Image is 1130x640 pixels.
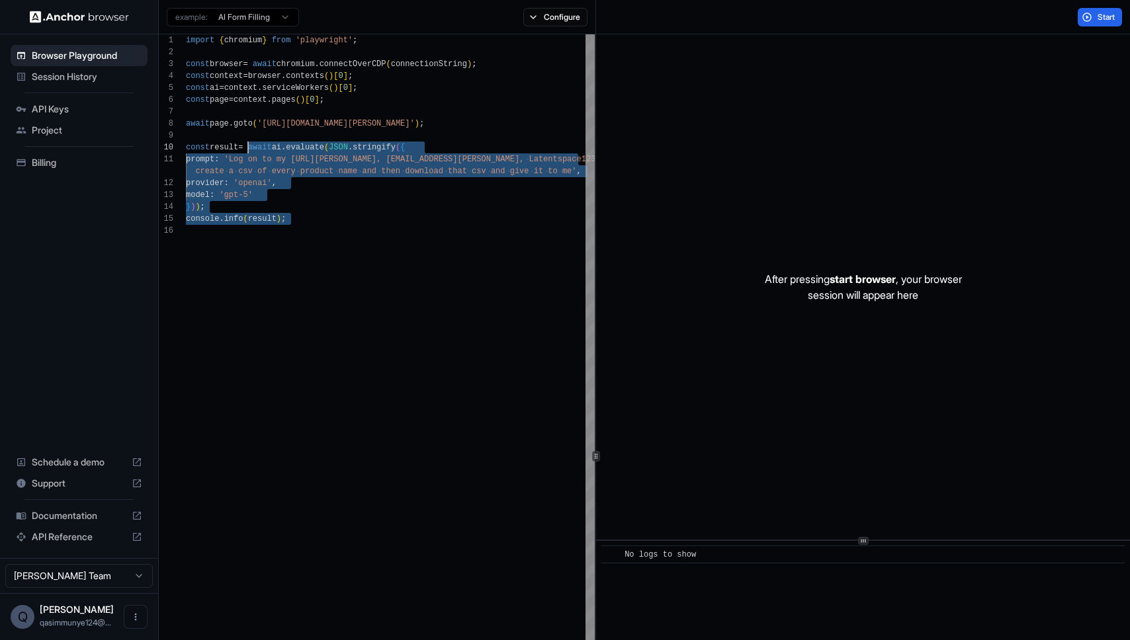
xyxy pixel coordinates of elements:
[210,60,243,69] span: browser
[333,71,338,81] span: [
[32,456,126,469] span: Schedule a demo
[229,95,234,104] span: =
[577,167,582,176] span: ,
[219,214,224,223] span: .
[562,155,662,164] span: pace123!!!. ask it to
[200,202,205,212] span: ;
[248,71,281,81] span: browser
[262,83,329,93] span: serviceWorkers
[186,202,191,212] span: }
[186,143,210,152] span: const
[195,202,200,212] span: )
[30,11,129,23] img: Anchor Logo
[186,190,210,200] span: model
[210,95,229,104] span: page
[11,152,148,173] div: Billing
[419,119,424,128] span: ;
[186,60,210,69] span: const
[210,83,219,93] span: ai
[11,120,148,141] div: Project
[159,225,173,237] div: 16
[1078,8,1122,26] button: Start
[32,102,142,116] span: API Keys
[224,155,562,164] span: 'Log on to my [URL][PERSON_NAME], [EMAIL_ADDRESS][PERSON_NAME], Latents
[11,99,148,120] div: API Keys
[210,71,243,81] span: context
[343,71,348,81] span: ]
[400,143,405,152] span: {
[11,473,148,494] div: Support
[353,83,357,93] span: ;
[186,119,210,128] span: await
[210,119,229,128] span: page
[272,36,291,45] span: from
[272,143,281,152] span: ai
[830,272,896,286] span: start browser
[248,143,272,152] span: await
[224,83,257,93] span: context
[234,119,253,128] span: goto
[243,214,247,223] span: (
[32,70,142,83] span: Session History
[159,70,173,82] div: 4
[219,83,224,93] span: =
[238,143,243,152] span: =
[32,477,126,490] span: Support
[257,119,415,128] span: '[URL][DOMAIN_NAME][PERSON_NAME]'
[11,66,148,87] div: Session History
[195,167,433,176] span: create a csv of every product name and then downlo
[224,179,229,188] span: :
[277,214,281,223] span: )
[186,179,224,188] span: provider
[159,141,173,153] div: 10
[281,143,286,152] span: .
[267,95,271,104] span: .
[11,452,148,473] div: Schedule a demo
[234,95,267,104] span: context
[433,167,576,176] span: ad that csv and give it to me'
[625,550,696,559] span: No logs to show
[286,143,324,152] span: evaluate
[32,509,126,522] span: Documentation
[257,83,262,93] span: .
[186,95,210,104] span: const
[296,36,353,45] span: 'playwright'
[32,156,142,169] span: Billing
[11,505,148,526] div: Documentation
[159,94,173,106] div: 6
[286,71,324,81] span: contexts
[523,8,587,26] button: Configure
[338,71,343,81] span: 0
[11,526,148,547] div: API Reference
[159,58,173,70] div: 3
[210,190,214,200] span: :
[40,604,114,615] span: Qasim Munye
[175,12,208,22] span: example:
[281,214,286,223] span: ;
[314,95,319,104] span: ]
[353,143,396,152] span: stringify
[343,83,348,93] span: 0
[348,83,353,93] span: ]
[159,177,173,189] div: 12
[214,155,219,164] span: :
[281,71,286,81] span: .
[338,83,343,93] span: [
[124,605,148,629] button: Open menu
[159,82,173,94] div: 5
[186,71,210,81] span: const
[353,36,357,45] span: ;
[11,45,148,66] div: Browser Playground
[32,49,142,62] span: Browser Playground
[324,143,329,152] span: (
[243,71,247,81] span: =
[320,60,386,69] span: connectOverCDP
[300,95,305,104] span: )
[219,36,224,45] span: {
[272,95,296,104] span: pages
[159,213,173,225] div: 15
[277,60,315,69] span: chromium
[262,36,267,45] span: }
[40,618,111,627] span: qasimmunye124@gmail.com
[159,46,173,58] div: 2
